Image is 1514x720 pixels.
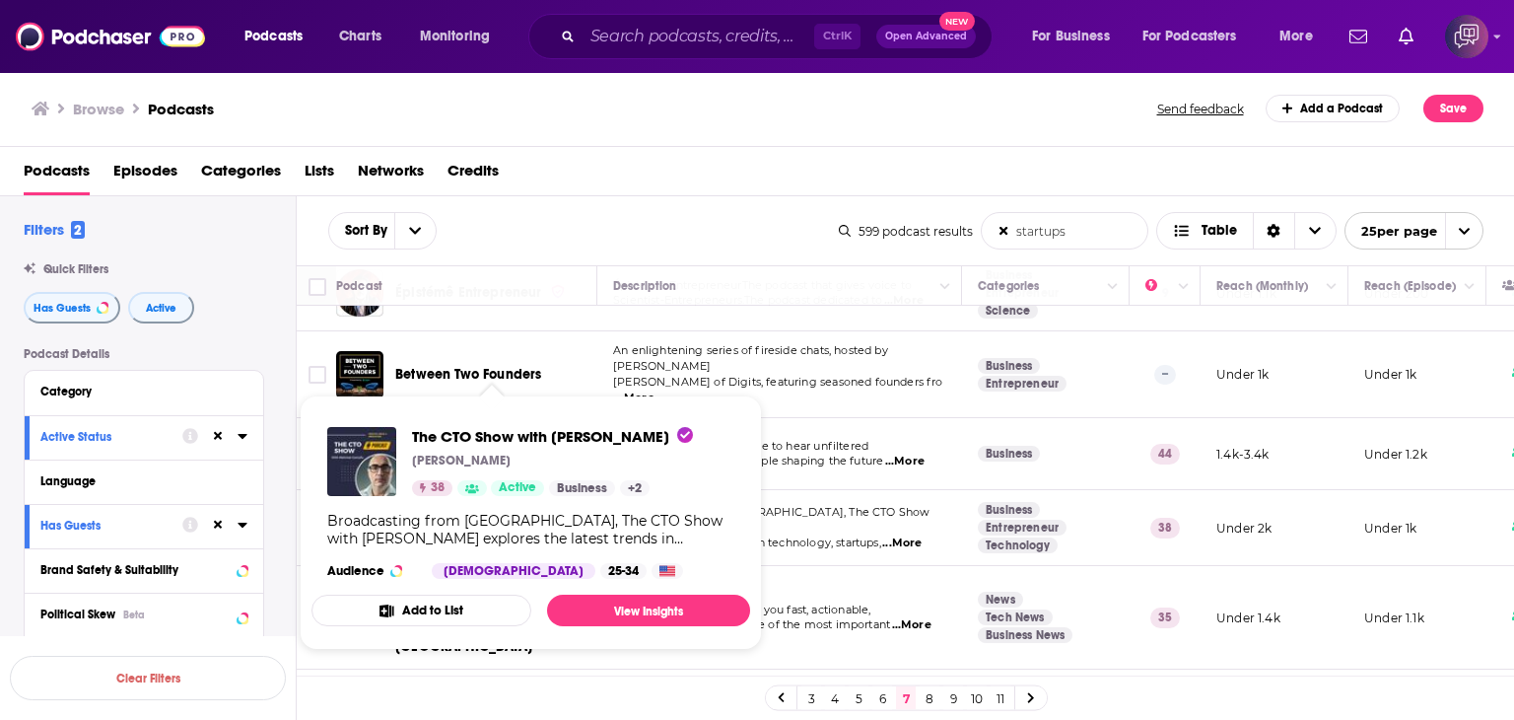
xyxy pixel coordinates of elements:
[549,480,615,496] a: Business
[967,686,987,710] a: 10
[395,365,541,385] a: Between Two Founders
[499,478,536,498] span: Active
[839,224,973,239] div: 599 podcast results
[933,275,957,299] button: Column Actions
[978,376,1067,392] a: Entrepreneur
[447,155,499,195] a: Credits
[1266,95,1401,122] a: Add a Podcast
[336,274,382,298] div: Podcast
[305,155,334,195] a: Lists
[1150,444,1180,464] p: 44
[420,23,490,50] span: Monitoring
[40,385,235,398] div: Category
[148,100,214,118] a: Podcasts
[892,617,931,633] span: ...More
[978,627,1072,643] a: Business News
[1216,520,1272,537] p: Under 2k
[24,347,264,361] p: Podcast Details
[613,375,943,389] span: [PERSON_NAME] of Digits, featuring seasoned founders fro
[113,155,177,195] a: Episodes
[1364,274,1456,298] div: Reach (Episode)
[978,520,1067,536] a: Entrepreneur
[40,379,247,403] button: Category
[1364,610,1424,626] p: Under 1.1k
[613,274,676,298] div: Description
[978,358,1040,374] a: Business
[1145,274,1173,298] div: Power Score
[1172,275,1196,299] button: Column Actions
[620,480,650,496] a: +2
[412,480,452,496] a: 38
[1345,216,1437,247] span: 25 per page
[326,21,393,52] a: Charts
[328,212,437,250] h2: Choose List sort
[1445,15,1488,58] span: Logged in as corioliscompany
[40,430,170,444] div: Active Status
[1445,15,1488,58] button: Show profile menu
[40,557,247,582] button: Brand Safety & Suitability
[978,303,1038,319] a: Science
[1364,366,1416,383] p: Under 1k
[1342,20,1375,53] a: Show notifications dropdown
[978,592,1023,608] a: News
[244,23,303,50] span: Podcasts
[1320,275,1343,299] button: Column Actions
[394,213,436,249] button: open menu
[339,23,381,50] span: Charts
[329,224,394,238] button: open menu
[40,424,182,449] button: Active Status
[1253,213,1294,249] div: Sort Direction
[431,478,445,498] span: 38
[547,14,1011,59] div: Search podcasts, credits, & more...
[16,18,205,55] img: Podchaser - Follow, Share and Rate Podcasts
[991,686,1010,710] a: 11
[201,155,281,195] a: Categories
[73,100,124,118] h3: Browse
[1458,275,1481,299] button: Column Actions
[1216,366,1269,383] p: Under 1k
[327,427,396,496] a: The CTO Show with Mehmet Gonullu
[146,303,176,314] span: Active
[1142,23,1237,50] span: For Podcasters
[311,595,531,626] button: Add to List
[600,563,647,579] div: 25-34
[825,686,845,710] a: 4
[123,609,145,621] div: Beta
[412,453,511,468] p: [PERSON_NAME]
[491,480,544,496] a: Active
[1154,365,1176,385] p: --
[1216,446,1270,463] p: 1.4k-3.4k
[327,563,416,579] h3: Audience
[1423,95,1483,122] button: Save
[1101,275,1125,299] button: Column Actions
[327,512,734,547] div: Broadcasting from [GEOGRAPHIC_DATA], The CTO Show with [PERSON_NAME] explores the latest trends i...
[613,343,888,373] span: An enlightening series of fireside chats, hosted by [PERSON_NAME]
[24,155,90,195] a: Podcasts
[814,24,860,49] span: Ctrl K
[34,303,91,314] span: Has Guests
[1216,610,1280,626] p: Under 1.4k
[43,262,108,276] span: Quick Filters
[406,21,516,52] button: open menu
[978,446,1040,462] a: Business
[801,686,821,710] a: 3
[1216,274,1308,298] div: Reach (Monthly)
[40,468,247,493] button: Language
[1150,608,1180,627] p: 35
[40,563,231,577] div: Brand Safety & Suitability
[358,155,424,195] a: Networks
[613,536,881,549] span: explores the latest trends in technology, startups,
[1150,518,1180,538] p: 38
[432,563,595,579] div: [DEMOGRAPHIC_DATA]
[1156,212,1337,250] button: Choose View
[40,602,247,626] button: Political SkewBeta
[1344,212,1483,250] button: open menu
[978,610,1053,625] a: Tech News
[943,686,963,710] a: 9
[231,21,328,52] button: open menu
[395,366,541,383] span: Between Two Founders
